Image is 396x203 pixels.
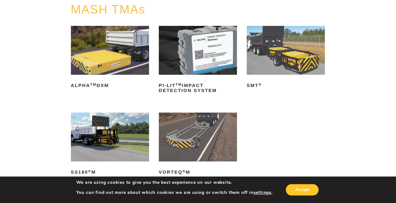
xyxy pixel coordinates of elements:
h2: SMT [247,80,325,90]
a: SMT® [247,26,325,90]
button: Accept [286,184,319,195]
h2: VORTEQ M [159,167,237,177]
a: SS180®M [71,113,149,177]
sup: ® [88,169,91,173]
button: settings [253,190,271,195]
a: ALPHATMDXM [71,26,149,90]
a: MASH TMAs [71,3,146,16]
h2: PI-LIT Impact Detection System [159,80,237,96]
sup: ® [258,83,261,86]
sup: TM [90,83,96,86]
p: You can find out more about which cookies we are using or switch them off in . [76,190,273,195]
a: VORTEQ®M [159,113,237,177]
a: PI-LITTMImpact Detection System [159,26,237,96]
h2: SS180 M [71,167,149,177]
p: We are using cookies to give you the best experience on our website. [76,180,273,185]
h2: ALPHA DXM [71,80,149,90]
sup: ® [182,169,186,173]
sup: TM [175,83,182,86]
